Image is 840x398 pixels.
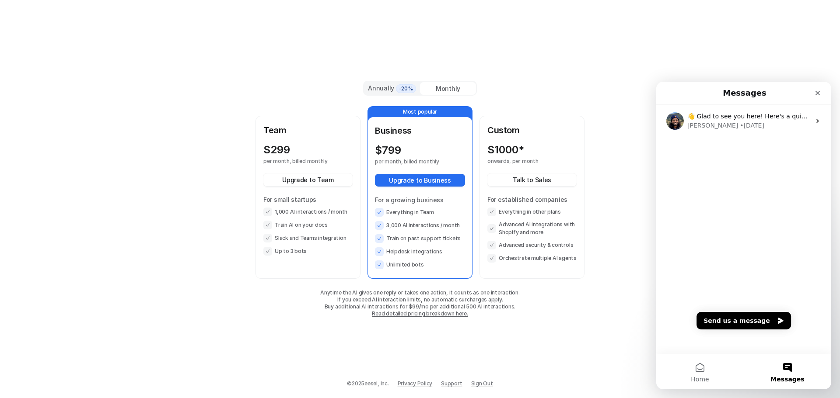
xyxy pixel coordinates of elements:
[367,83,416,93] div: Annually
[263,195,353,204] p: For small startups
[375,195,465,204] p: For a growing business
[263,208,353,216] li: 1,000 AI interactions / month
[441,380,462,388] span: Support
[255,303,584,310] p: Buy additional AI interactions for $99/mo per additional 500 AI interactions.
[40,230,135,248] button: Send us a message
[372,310,468,317] a: Read detailed pricing breakdown here.
[263,158,337,165] p: per month, billed monthly
[656,82,831,389] iframe: Intercom live chat
[255,296,584,303] p: If you exceed AI interaction limits, no automatic surcharges apply.
[396,84,416,93] span: -20%
[487,221,577,236] li: Advanced AI integrations with Shopify and more
[487,158,561,165] p: onwards, per month
[375,158,449,165] p: per month, billed monthly
[375,208,465,217] li: Everything in Team
[368,107,472,117] p: Most popular
[487,173,577,186] button: Talk to Sales
[375,247,465,256] li: Helpdesk integrations
[487,254,577,263] li: Orchestrate multiple AI agents
[347,380,388,388] p: © 2025 eesel, Inc.
[420,82,476,95] div: Monthly
[263,247,353,256] li: Up to 3 bots
[114,294,148,301] span: Messages
[471,380,493,388] a: Sign Out
[375,260,465,269] li: Unlimited bots
[35,294,52,301] span: Home
[375,144,401,156] p: $ 799
[263,234,353,242] li: Slack and Teams integration
[487,195,577,204] p: For established companies
[375,221,465,230] li: 3,000 AI interactions / month
[263,124,353,137] p: Team
[487,124,577,137] p: Custom
[263,221,353,229] li: Train AI on your docs
[487,241,577,249] li: Advanced security & controls
[255,289,584,296] p: Anytime the AI gives one reply or takes one action, it counts as one interaction.
[31,31,700,38] span: 👋 Glad to see you here! Here's a quick demo of the app. You'll need to: 1️⃣ Add knowledge that th...
[487,208,577,216] li: Everything in other plans
[375,234,465,243] li: Train on past support tickets
[87,273,175,308] button: Messages
[84,39,108,48] div: • [DATE]
[263,144,290,156] p: $ 299
[375,174,465,187] button: Upgrade to Business
[487,144,524,156] p: $ 1000*
[398,380,433,388] a: Privacy Policy
[31,39,82,48] div: [PERSON_NAME]
[263,173,353,186] button: Upgrade to Team
[375,124,465,137] p: Business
